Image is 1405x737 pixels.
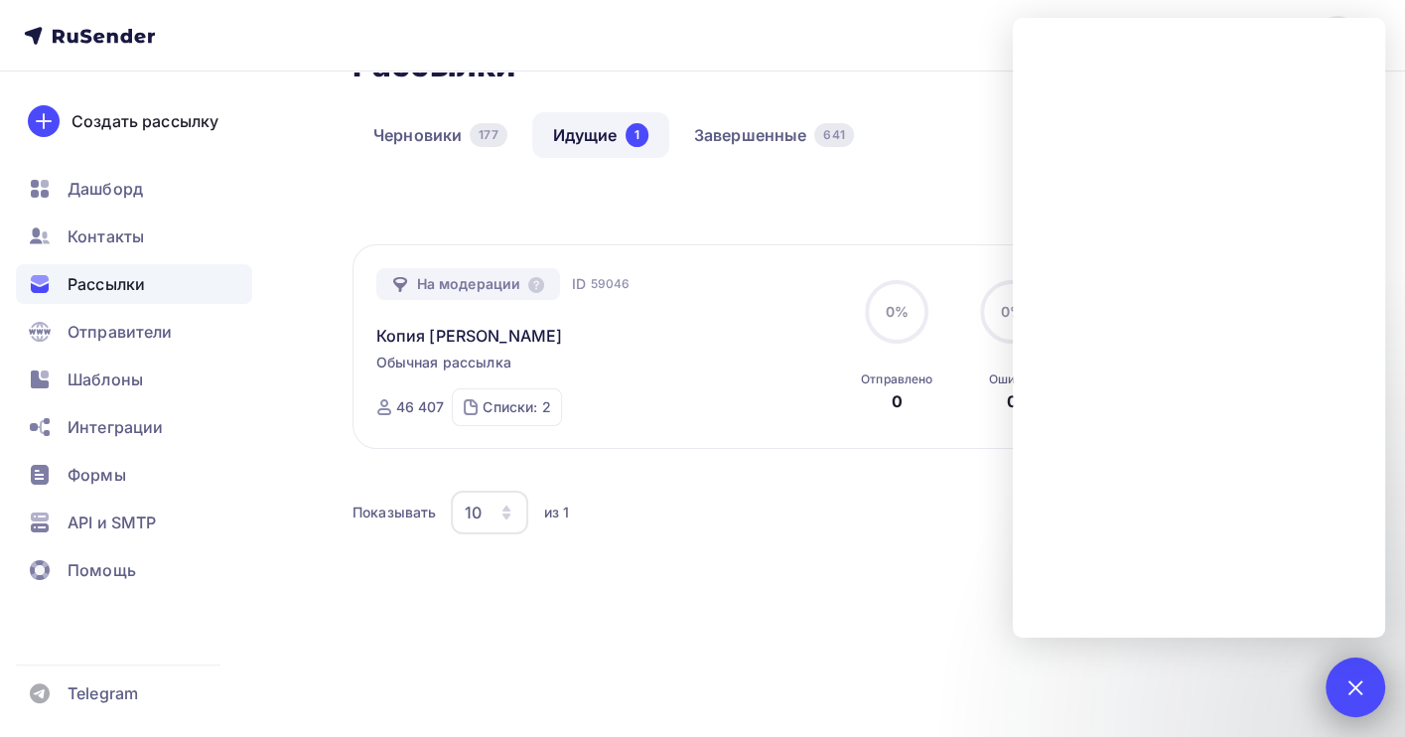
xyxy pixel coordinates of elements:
[16,264,252,304] a: Рассылки
[590,274,630,294] span: 59046
[376,353,511,372] span: Обычная рассылка
[16,169,252,209] a: Дашборд
[1007,389,1018,413] div: 0
[450,490,529,535] button: 10
[376,268,561,300] div: На модерации
[352,112,528,158] a: Черновики177
[16,217,252,256] a: Контакты
[814,123,853,147] div: 641
[532,112,669,158] a: Идущие1
[68,368,143,391] span: Шаблоны
[376,324,563,348] a: Копия [PERSON_NAME]
[483,397,550,417] div: Списки: 2
[352,503,436,522] div: Показывать
[16,455,252,495] a: Формы
[68,177,143,201] span: Дашборд
[572,274,586,294] span: ID
[68,463,126,487] span: Формы
[68,681,138,705] span: Telegram
[626,123,648,147] div: 1
[68,511,156,534] span: API и SMTP
[68,272,145,296] span: Рассылки
[470,123,506,147] div: 177
[68,224,144,248] span: Контакты
[988,371,1036,387] div: Ошибки
[71,109,218,133] div: Создать рассылку
[465,501,482,524] div: 10
[886,303,909,320] span: 0%
[673,112,875,158] a: Завершенные641
[16,312,252,352] a: Отправители
[68,558,136,582] span: Помощь
[16,360,252,399] a: Шаблоны
[892,389,903,413] div: 0
[1062,16,1381,56] a: [EMAIL_ADDRESS][DOMAIN_NAME]
[861,371,932,387] div: Отправлено
[68,320,173,344] span: Отправители
[68,415,163,439] span: Интеграции
[396,397,445,417] div: 46 407
[543,503,569,522] div: из 1
[1001,303,1024,320] span: 0%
